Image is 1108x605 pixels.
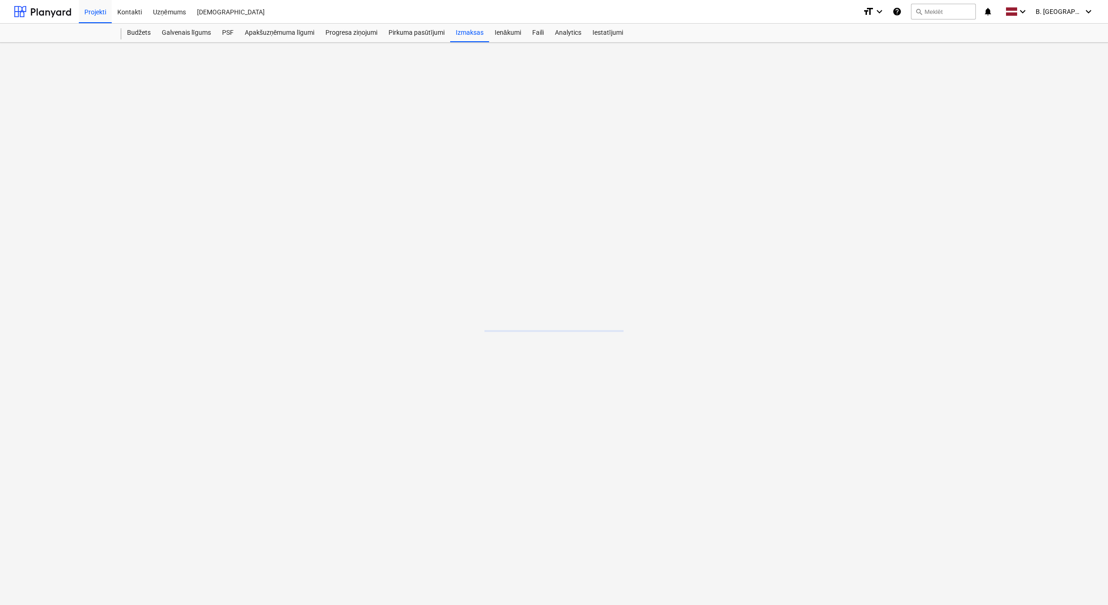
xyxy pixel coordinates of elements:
a: Iestatījumi [587,24,629,42]
button: Meklēt [911,4,976,19]
span: B. [GEOGRAPHIC_DATA] [1036,8,1082,15]
i: format_size [863,6,874,17]
a: Galvenais līgums [156,24,217,42]
a: Apakšuzņēmuma līgumi [239,24,320,42]
a: Pirkuma pasūtījumi [383,24,450,42]
a: Izmaksas [450,24,489,42]
a: Progresa ziņojumi [320,24,383,42]
a: Ienākumi [489,24,527,42]
i: keyboard_arrow_down [874,6,885,17]
i: notifications [983,6,993,17]
i: keyboard_arrow_down [1083,6,1094,17]
a: Faili [527,24,549,42]
a: Budžets [121,24,156,42]
a: PSF [217,24,239,42]
a: Analytics [549,24,587,42]
span: search [915,8,923,15]
i: Zināšanu pamats [892,6,902,17]
i: keyboard_arrow_down [1017,6,1028,17]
